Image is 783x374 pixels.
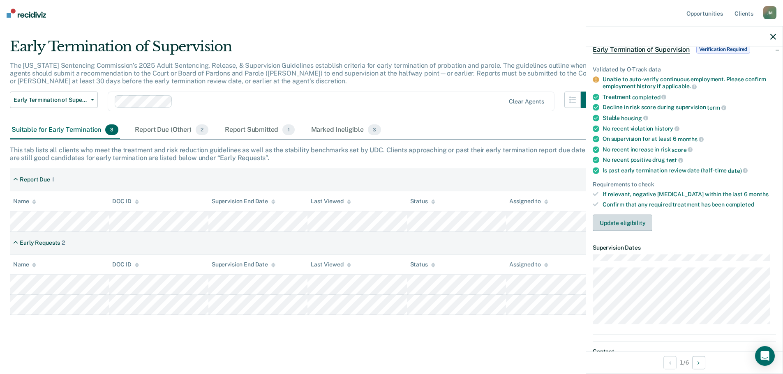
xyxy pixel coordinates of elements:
div: Assigned to [509,261,548,268]
span: completed [726,201,754,208]
span: term [707,104,726,111]
div: Name [13,261,36,268]
dt: Contact [593,348,776,355]
div: DOC ID [112,198,139,205]
div: 2 [62,239,65,246]
div: Is past early termination review date (half-time [603,167,776,174]
div: Supervision End Date [212,198,275,205]
span: completed [632,94,667,100]
div: DOC ID [112,261,139,268]
span: history [654,125,679,132]
button: Next Opportunity [692,356,705,369]
span: months [748,191,768,197]
div: No recent increase in risk [603,146,776,153]
div: Name [13,198,36,205]
p: The [US_STATE] Sentencing Commission’s 2025 Adult Sentencing, Release, & Supervision Guidelines e... [10,62,595,85]
div: Report Due [20,176,50,183]
div: Suitable for Early Termination [10,121,120,139]
button: Update eligibility [593,214,652,231]
button: Previous Opportunity [663,356,677,369]
span: Early Termination of Supervision [593,45,690,53]
div: Last Viewed [311,198,351,205]
dt: Supervision Dates [593,244,776,251]
div: On supervision for at least 6 [603,135,776,143]
div: No recent positive drug [603,156,776,164]
div: 1 / 6 [586,351,783,373]
div: Unable to auto-verify continuous employment. Please confirm employment history if applicable. [603,76,776,90]
span: date) [728,167,748,174]
div: Clear agents [509,98,544,105]
div: This tab lists all clients who meet the treatment and risk reduction guidelines as well as the st... [10,146,773,162]
div: Report Submitted [223,121,296,139]
span: housing [621,115,648,121]
div: Marked Ineligible [310,121,383,139]
div: Treatment [603,93,776,101]
div: Status [410,261,435,268]
div: If relevant, negative [MEDICAL_DATA] within the last 6 [603,191,776,198]
img: Recidiviz [7,9,46,18]
div: Early Termination of Supervision [10,38,597,62]
span: 1 [282,124,294,135]
div: Report Due (Other) [133,121,210,139]
div: Open Intercom Messenger [755,346,775,366]
div: Status [410,198,435,205]
div: Requirements to check [593,181,776,188]
div: Validated by O-Track data [593,66,776,73]
div: No recent violation [603,125,776,132]
span: score [672,146,693,153]
div: Decline in risk score during supervision [603,104,776,111]
span: Verification Required [696,45,750,53]
div: Confirm that any required treatment has been [603,201,776,208]
div: 1 [52,176,54,183]
div: Last Viewed [311,261,351,268]
div: J M [763,6,776,19]
div: Early Termination of SupervisionVerification Required [586,36,783,62]
span: 3 [368,124,381,135]
span: Early Termination of Supervision [14,96,88,103]
span: 2 [196,124,208,135]
div: Assigned to [509,198,548,205]
div: Early Requests [20,239,60,246]
div: Supervision End Date [212,261,275,268]
span: months [678,135,704,142]
span: test [666,157,683,163]
span: 3 [105,124,118,135]
div: Stable [603,114,776,122]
